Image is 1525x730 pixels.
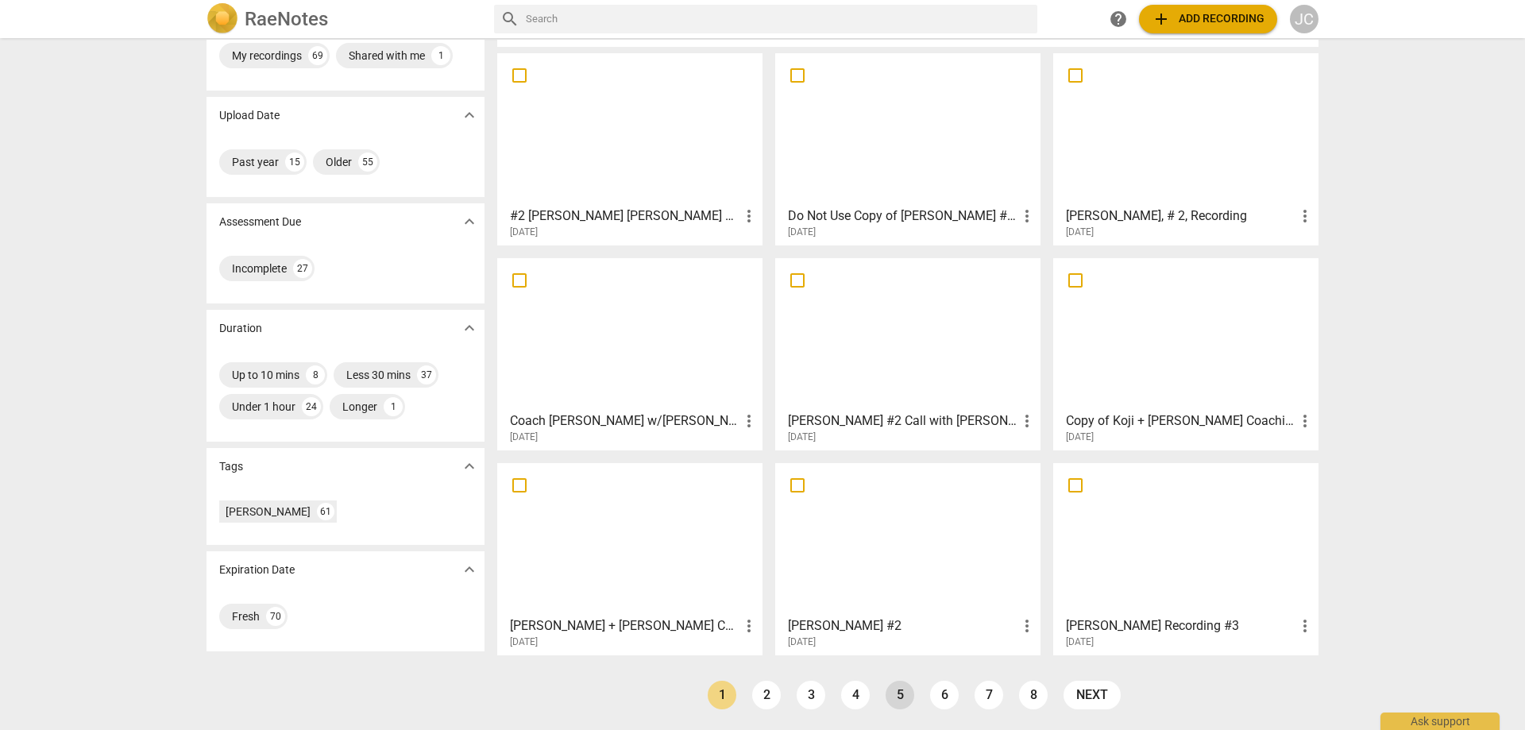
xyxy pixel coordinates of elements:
[326,154,352,170] div: Older
[285,153,304,172] div: 15
[342,399,377,415] div: Longer
[739,207,759,226] span: more_vert
[841,681,870,709] a: Page 4
[1290,5,1318,33] button: JC
[1152,10,1264,29] span: Add recording
[510,635,538,649] span: [DATE]
[781,59,1035,238] a: Do Not Use Copy of [PERSON_NAME] #2 Call with [PERSON_NAME][DATE]
[1059,264,1313,443] a: Copy of Koji + [PERSON_NAME] Coaching Session Audio[DATE]
[232,48,302,64] div: My recordings
[207,3,238,35] img: Logo
[1139,5,1277,33] button: Upload
[930,681,959,709] a: Page 6
[460,106,479,125] span: expand_more
[1380,713,1500,730] div: Ask support
[788,226,816,239] span: [DATE]
[1064,681,1121,709] a: next
[1295,411,1315,431] span: more_vert
[346,367,411,383] div: Less 30 mins
[526,6,1031,32] input: Search
[358,153,377,172] div: 55
[207,3,481,35] a: LogoRaeNotes
[500,10,519,29] span: search
[886,681,914,709] a: Page 5
[503,59,757,238] a: #2 [PERSON_NAME] [PERSON_NAME] Coaching [PERSON_NAME] [DATE][DATE]
[460,319,479,338] span: expand_more
[739,616,759,635] span: more_vert
[788,431,816,444] span: [DATE]
[1066,411,1295,431] h3: Copy of Koji + Zach Coaching Session Audio
[1066,207,1295,226] h3: Estelle Douine, # 2, Recording
[1066,226,1094,239] span: [DATE]
[739,411,759,431] span: more_vert
[457,103,481,127] button: Show more
[308,46,327,65] div: 69
[384,397,403,416] div: 1
[306,365,325,384] div: 8
[1059,469,1313,648] a: [PERSON_NAME] Recording #3[DATE]
[232,154,279,170] div: Past year
[349,48,425,64] div: Shared with me
[431,46,450,65] div: 1
[1109,10,1128,29] span: help
[752,681,781,709] a: Page 2
[503,469,757,648] a: [PERSON_NAME] + [PERSON_NAME] Coaching Session Audio[DATE]
[232,367,299,383] div: Up to 10 mins
[510,431,538,444] span: [DATE]
[781,264,1035,443] a: [PERSON_NAME] #2 Call with [PERSON_NAME][DATE]
[1152,10,1171,29] span: add
[503,264,757,443] a: Coach [PERSON_NAME] w/[PERSON_NAME] [DATE][DATE]
[1017,207,1037,226] span: more_vert
[457,210,481,234] button: Show more
[975,681,1003,709] a: Page 7
[1295,207,1315,226] span: more_vert
[788,207,1017,226] h3: Do Not Use Copy of Cori #2 Call with Donna
[266,607,285,626] div: 70
[457,558,481,581] button: Show more
[302,397,321,416] div: 24
[1017,616,1037,635] span: more_vert
[245,8,328,30] h2: RaeNotes
[232,261,287,276] div: Incomplete
[219,320,262,337] p: Duration
[510,226,538,239] span: [DATE]
[317,503,334,520] div: 61
[708,681,736,709] a: Page 1 is your current page
[457,316,481,340] button: Show more
[460,457,479,476] span: expand_more
[788,616,1017,635] h3: Danny Broadbent #2
[219,562,295,578] p: Expiration Date
[232,608,260,624] div: Fresh
[457,454,481,478] button: Show more
[460,212,479,231] span: expand_more
[788,411,1017,431] h3: Cori #2 Call with Donna
[1017,411,1037,431] span: more_vert
[781,469,1035,648] a: [PERSON_NAME] #2[DATE]
[219,107,280,124] p: Upload Date
[219,214,301,230] p: Assessment Due
[293,259,312,278] div: 27
[1019,681,1048,709] a: Page 8
[1059,59,1313,238] a: [PERSON_NAME], # 2, Recording[DATE]
[417,365,436,384] div: 37
[510,207,739,226] h3: #2 Sutton Turner Coaching Jim Anderson 7/24/25
[1066,635,1094,649] span: [DATE]
[1066,616,1295,635] h3: Julie Tyger Recording #3
[788,635,816,649] span: [DATE]
[510,411,739,431] h3: Coach Anna Sosnina w/Hyacinth 7-2-25
[797,681,825,709] a: Page 3
[219,458,243,475] p: Tags
[510,616,739,635] h3: Koji + Zach Coaching Session Audio
[226,504,311,519] div: [PERSON_NAME]
[1104,5,1133,33] a: Help
[1066,431,1094,444] span: [DATE]
[460,560,479,579] span: expand_more
[232,399,295,415] div: Under 1 hour
[1295,616,1315,635] span: more_vert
